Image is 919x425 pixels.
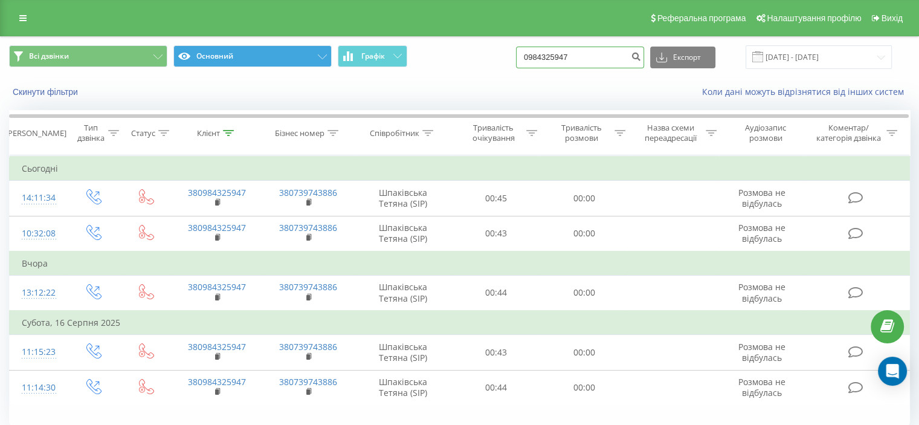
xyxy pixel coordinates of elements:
[516,47,644,68] input: Пошук за номером
[354,275,453,311] td: Шпаківська Тетяна (SIP)
[882,13,903,23] span: Вихід
[738,281,785,303] span: Розмова не відбулась
[540,181,628,216] td: 00:00
[9,45,167,67] button: Всі дзвінки
[540,370,628,405] td: 00:00
[540,216,628,251] td: 00:00
[453,181,540,216] td: 00:45
[813,123,883,143] div: Коментар/категорія дзвінка
[22,222,54,245] div: 10:32:08
[173,45,332,67] button: Основний
[10,157,910,181] td: Сьогодні
[22,281,54,305] div: 13:12:22
[338,45,407,67] button: Графік
[279,187,337,198] a: 380739743886
[188,222,246,233] a: 380984325947
[540,335,628,370] td: 00:00
[370,128,419,138] div: Співробітник
[22,340,54,364] div: 11:15:23
[354,216,453,251] td: Шпаківська Тетяна (SIP)
[76,123,105,143] div: Тип дзвінка
[29,51,69,61] span: Всі дзвінки
[463,123,524,143] div: Тривалість очікування
[279,222,337,233] a: 380739743886
[738,341,785,363] span: Розмова не відбулась
[738,376,785,398] span: Розмова не відбулась
[453,335,540,370] td: 00:43
[188,187,246,198] a: 380984325947
[279,376,337,388] a: 380739743886
[551,123,611,143] div: Тривалість розмови
[188,341,246,352] a: 380984325947
[878,357,907,386] div: Open Intercom Messenger
[650,47,715,68] button: Експорт
[275,128,324,138] div: Бізнес номер
[361,52,385,60] span: Графік
[639,123,703,143] div: Назва схеми переадресації
[279,341,337,352] a: 380739743886
[22,186,54,210] div: 14:11:34
[453,370,540,405] td: 00:44
[188,281,246,293] a: 380984325947
[188,376,246,388] a: 380984325947
[354,335,453,370] td: Шпаківська Тетяна (SIP)
[5,128,66,138] div: [PERSON_NAME]
[10,311,910,335] td: Субота, 16 Серпня 2025
[730,123,801,143] div: Аудіозапис розмови
[657,13,746,23] span: Реферальна програма
[738,187,785,209] span: Розмова не відбулась
[10,251,910,276] td: Вчора
[197,128,220,138] div: Клієнт
[354,181,453,216] td: Шпаківська Тетяна (SIP)
[131,128,155,138] div: Статус
[767,13,861,23] span: Налаштування профілю
[9,86,84,97] button: Скинути фільтри
[453,216,540,251] td: 00:43
[738,222,785,244] span: Розмова не відбулась
[540,275,628,311] td: 00:00
[22,376,54,400] div: 11:14:30
[354,370,453,405] td: Шпаківська Тетяна (SIP)
[279,281,337,293] a: 380739743886
[702,86,910,97] a: Коли дані можуть відрізнятися вiд інших систем
[453,275,540,311] td: 00:44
